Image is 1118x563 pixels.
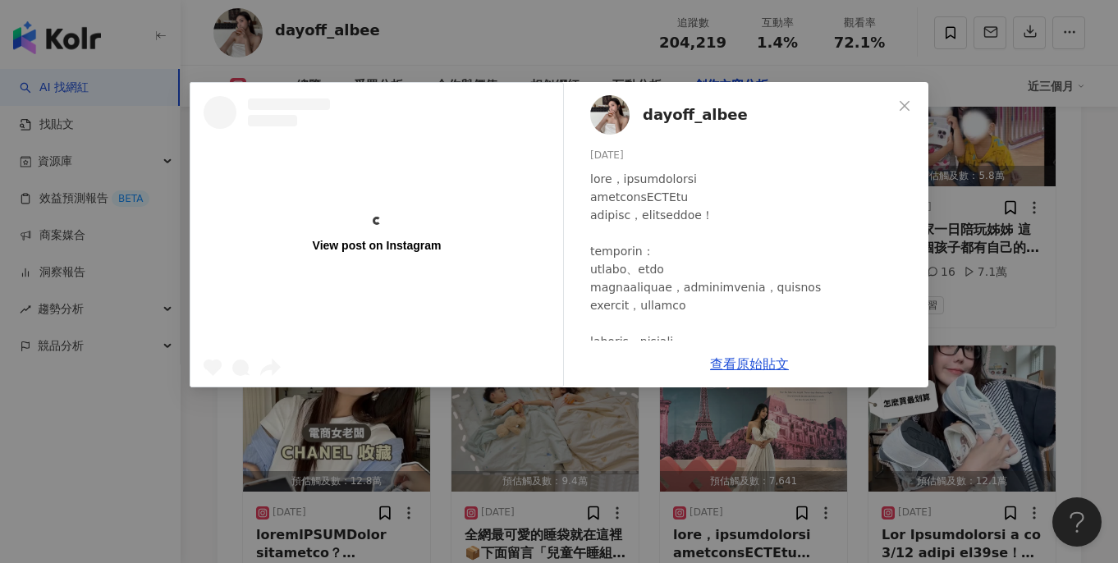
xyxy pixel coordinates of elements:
a: KOL Avatardayoff_albee [590,95,892,135]
div: View post on Instagram [313,238,442,253]
img: KOL Avatar [590,95,630,135]
button: Close [888,89,921,122]
a: 查看原始貼文 [710,356,789,372]
div: [DATE] [590,148,915,163]
a: View post on Instagram [190,83,563,387]
span: close [898,99,911,112]
span: dayoff_albee [643,103,748,126]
